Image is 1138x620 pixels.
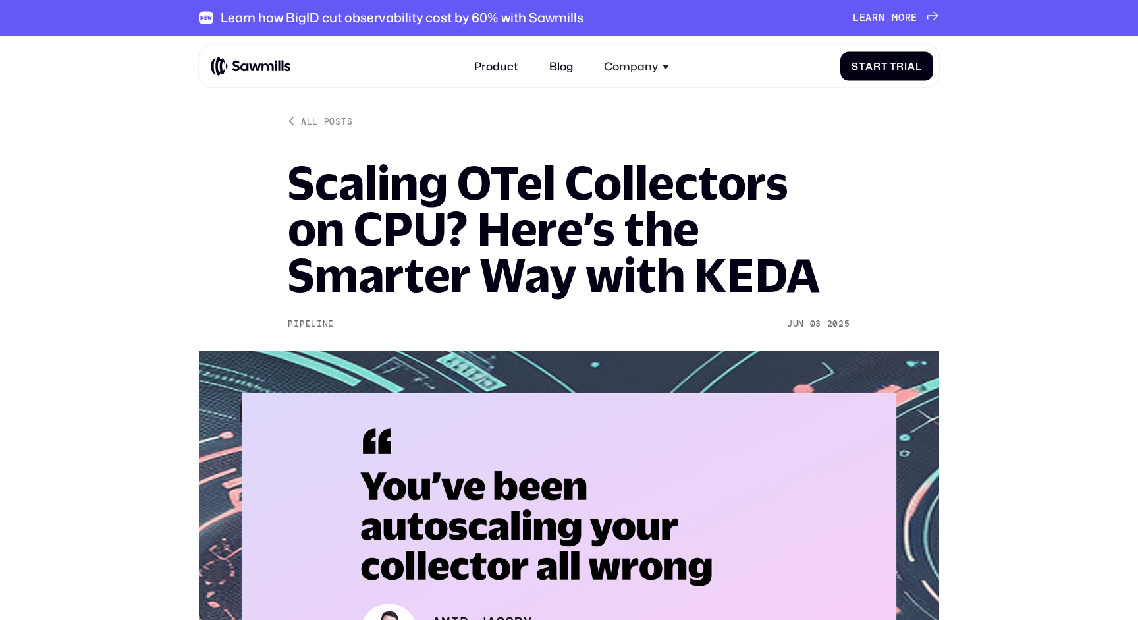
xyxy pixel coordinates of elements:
[865,12,872,24] span: a
[896,61,904,72] span: r
[873,61,881,72] span: r
[288,115,352,127] a: All posts
[810,319,821,329] div: 03
[911,12,917,24] span: e
[879,12,885,24] span: n
[221,10,583,25] div: Learn how BigID cut observability cost by 60% with Sawmills
[859,61,865,72] span: t
[288,159,850,298] h1: Scaling OTel Collectors on CPU? Here’s the Smarter Way with KEDA
[859,12,866,24] span: e
[541,51,582,82] a: Blog
[840,52,933,81] a: StartTrial
[595,51,678,82] div: Company
[890,61,896,72] span: T
[872,12,879,24] span: r
[881,61,888,72] span: t
[904,61,908,72] span: i
[908,61,915,72] span: a
[898,12,905,24] span: o
[604,59,658,73] div: Company
[827,319,850,329] div: 2025
[853,12,939,24] a: Learnmore
[301,115,352,127] div: All posts
[852,61,859,72] span: S
[865,61,873,72] span: a
[288,319,334,329] div: Pipeline
[905,12,911,24] span: r
[915,61,922,72] span: l
[787,319,804,329] div: Jun
[892,12,898,24] span: m
[466,51,526,82] a: Product
[853,12,859,24] span: L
